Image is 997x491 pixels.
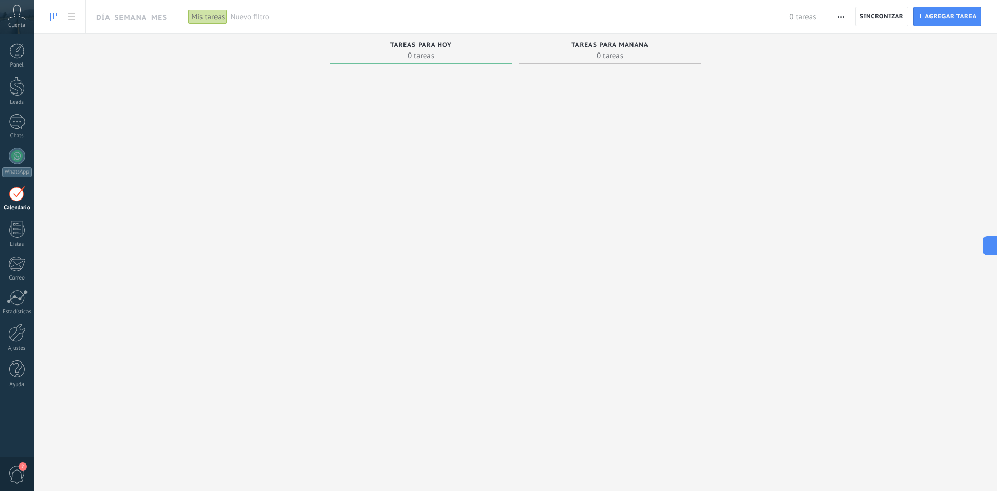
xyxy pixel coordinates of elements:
div: Mis tareas [188,9,227,24]
a: To-do list [62,7,80,27]
span: 0 tareas [524,50,696,61]
span: Agregar tarea [925,7,977,26]
a: To-do line [45,7,62,27]
span: Sincronizar [860,14,904,20]
div: Leads [2,99,32,106]
span: 0 tareas [335,50,507,61]
button: Agregar tarea [913,7,981,26]
div: Panel [2,62,32,69]
span: Tareas para mañana [571,42,649,49]
div: Estadísticas [2,309,32,315]
div: Chats [2,132,32,139]
div: Ajustes [2,345,32,352]
button: Más [833,7,848,26]
div: Ayuda [2,381,32,388]
span: Cuenta [8,22,25,29]
span: 0 tareas [789,12,816,22]
div: WhatsApp [2,167,32,177]
span: Tareas para hoy [390,42,452,49]
button: Sincronizar [855,7,909,26]
div: Tareas para mañana [524,42,696,50]
div: Listas [2,241,32,248]
div: Calendario [2,205,32,211]
div: Tareas para hoy [335,42,507,50]
span: Nuevo filtro [230,12,789,22]
div: Correo [2,275,32,282]
span: 2 [19,462,27,471]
